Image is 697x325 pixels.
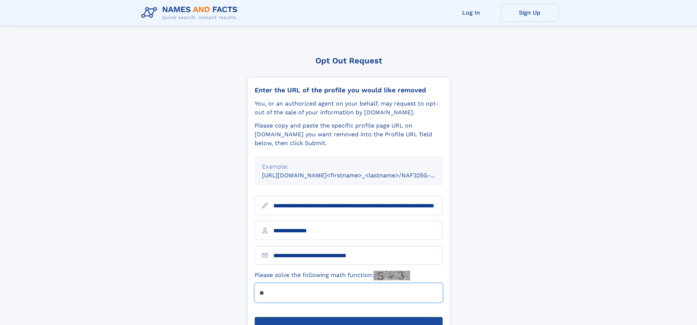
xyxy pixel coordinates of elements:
[501,4,559,22] a: Sign Up
[255,121,443,148] div: Please copy and paste the specific profile page URL on [DOMAIN_NAME] you want removed into the Pr...
[247,56,450,65] div: Opt Out Request
[255,271,410,280] label: Please solve the following math function:
[138,3,244,23] img: Logo Names and Facts
[442,4,501,22] a: Log In
[255,99,443,117] div: You, or an authorized agent on your behalf, may request to opt-out of the sale of your informatio...
[255,86,443,94] div: Enter the URL of the profile you would like removed
[262,172,457,179] small: [URL][DOMAIN_NAME]<firstname>_<lastname>/NAF325G-xxxxxxxx
[262,162,435,171] div: Example:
